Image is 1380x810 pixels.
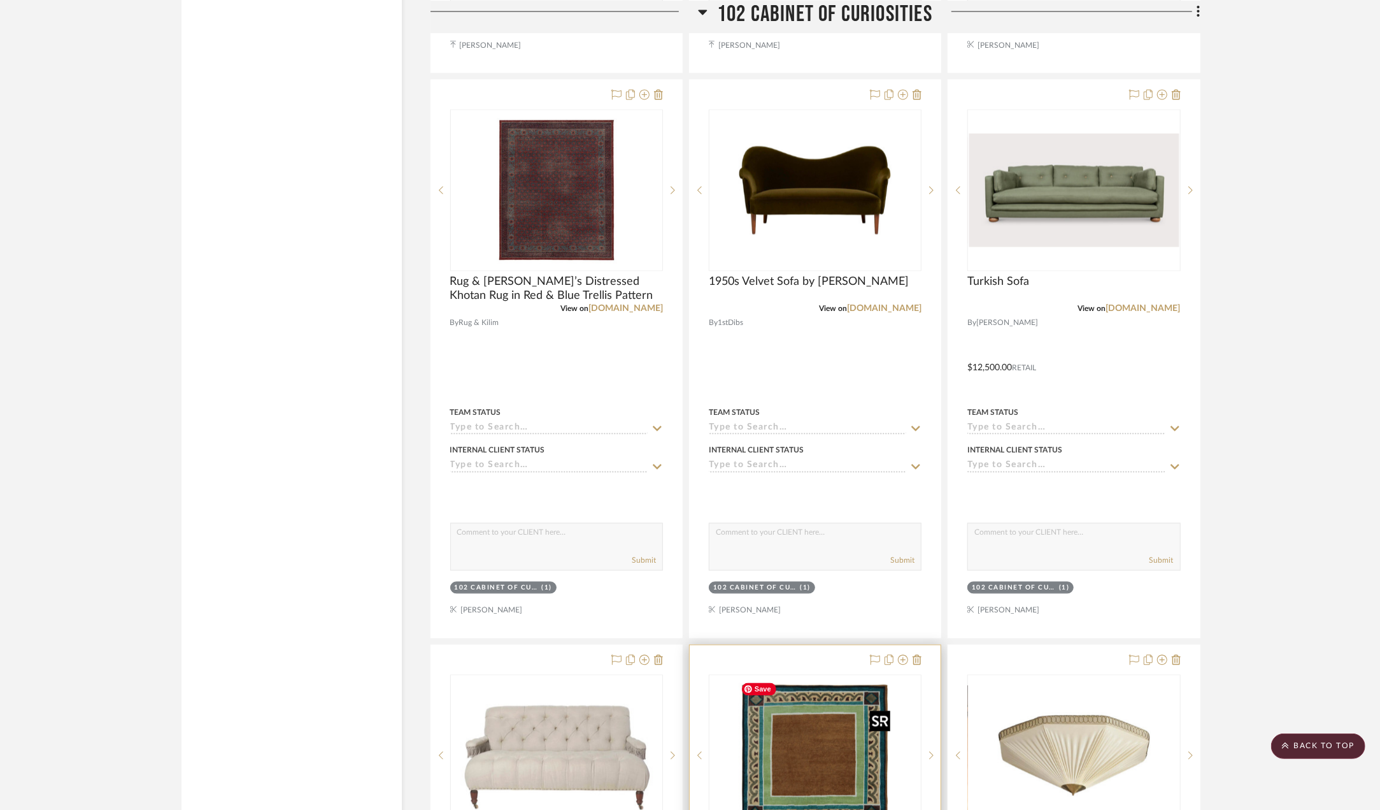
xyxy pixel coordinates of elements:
[968,110,1179,271] div: 0
[588,305,663,314] a: [DOMAIN_NAME]
[560,305,588,313] span: View on
[709,445,804,456] div: Internal Client Status
[718,317,743,329] span: 1stDibs
[819,305,847,313] span: View on
[742,683,776,696] span: Save
[967,317,976,329] span: By
[490,111,623,270] img: Rug & Kilim’s Distressed Khotan Rug in Red & Blue Trellis Pattern
[455,584,539,593] div: 102 Cabinet of Curiosities
[967,445,1062,456] div: Internal Client Status
[1106,305,1181,314] a: [DOMAIN_NAME]
[450,423,648,435] input: Type to Search…
[709,317,718,329] span: By
[450,407,501,419] div: Team Status
[709,407,760,419] div: Team Status
[847,305,921,314] a: [DOMAIN_NAME]
[969,134,1179,247] img: Turkish Sofa
[1271,734,1365,759] scroll-to-top-button: BACK TO TOP
[800,584,811,593] div: (1)
[450,317,459,329] span: By
[713,584,797,593] div: 102 Cabinet of Curiosities
[709,110,921,271] div: 0
[976,317,1038,329] span: [PERSON_NAME]
[1149,555,1174,567] button: Submit
[967,423,1165,435] input: Type to Search…
[450,275,663,303] span: Rug & [PERSON_NAME]’s Distressed Khotan Rug in Red & Blue Trellis Pattern
[450,461,648,473] input: Type to Search…
[632,555,656,567] button: Submit
[890,555,914,567] button: Submit
[967,275,1029,289] span: Turkish Sofa
[709,275,909,289] span: 1950s Velvet Sofa by [PERSON_NAME]
[967,407,1018,419] div: Team Status
[709,461,906,473] input: Type to Search…
[1078,305,1106,313] span: View on
[541,584,552,593] div: (1)
[1059,584,1070,593] div: (1)
[459,317,499,329] span: Rug & Kilim
[450,445,545,456] div: Internal Client Status
[972,584,1056,593] div: 102 Cabinet of Curiosities
[736,111,895,270] img: 1950s Velvet Sofa by Carl Malmsten
[967,461,1165,473] input: Type to Search…
[709,423,906,435] input: Type to Search…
